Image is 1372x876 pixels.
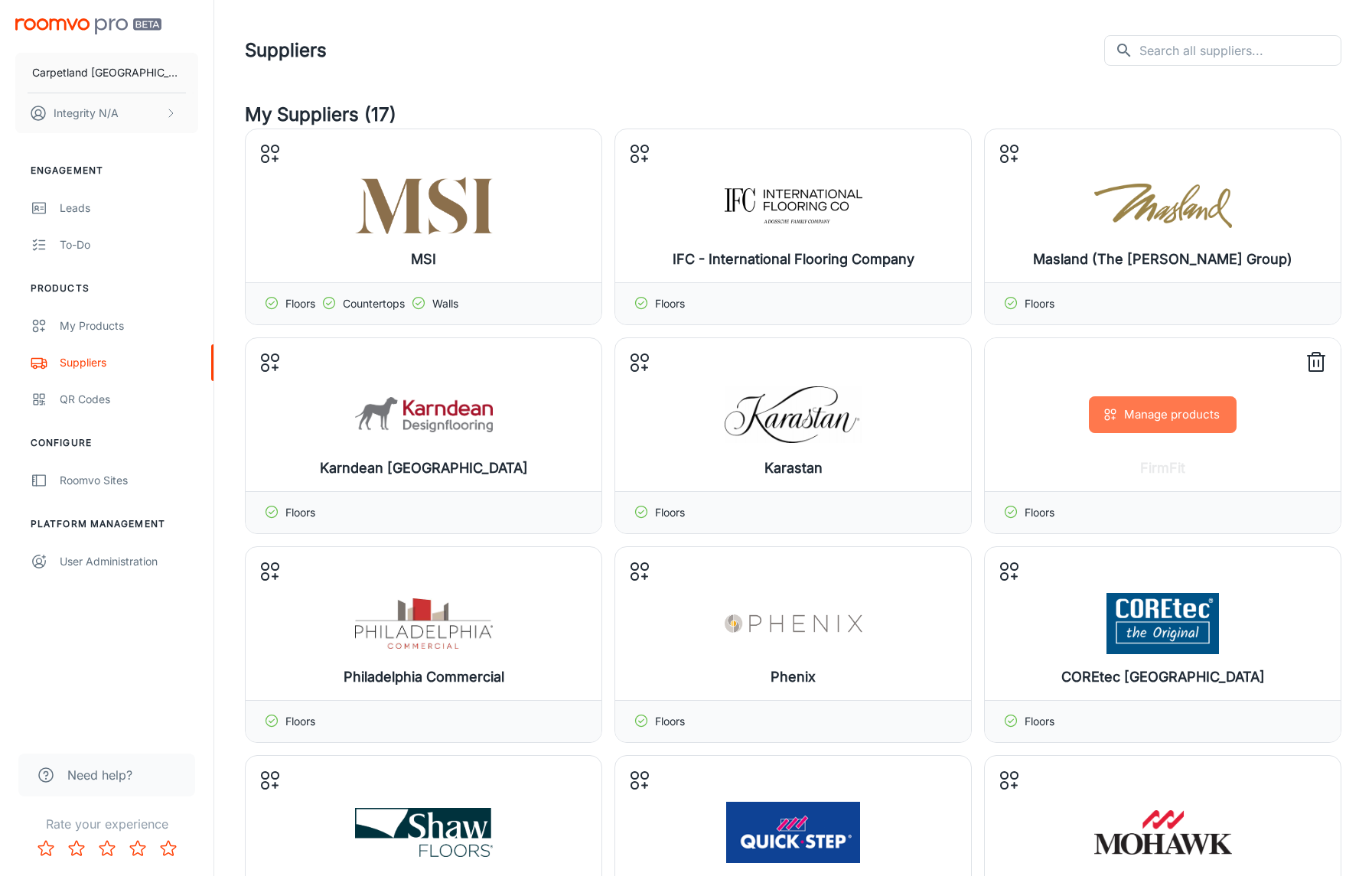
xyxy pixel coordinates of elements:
button: Manage products [1089,396,1237,433]
p: Floors [285,713,315,730]
p: Floors [655,504,685,521]
p: Countertops [343,295,405,312]
p: Floors [1025,504,1054,521]
button: Rate 2 star [61,833,92,864]
p: Rate your experience [12,815,201,833]
p: Integrity N/A [54,105,119,122]
p: Floors [1025,295,1054,312]
p: Floors [655,295,685,312]
div: My Products [60,318,198,334]
span: Need help? [67,766,132,784]
h4: My Suppliers (17) [245,101,1341,129]
button: Rate 1 star [31,833,61,864]
button: Rate 5 star [153,833,184,864]
p: Floors [655,713,685,730]
input: Search all suppliers... [1139,35,1341,66]
div: Suppliers [60,354,198,371]
button: Rate 3 star [92,833,122,864]
button: Integrity N/A [15,93,198,133]
div: Leads [60,200,198,217]
p: Carpetland [GEOGRAPHIC_DATA] [32,64,181,81]
div: User Administration [60,553,198,570]
div: QR Codes [60,391,198,408]
p: Floors [285,504,315,521]
div: Roomvo Sites [60,472,198,489]
button: Carpetland [GEOGRAPHIC_DATA] [15,53,198,93]
p: Floors [285,295,315,312]
button: Rate 4 star [122,833,153,864]
img: Roomvo PRO Beta [15,18,161,34]
p: Floors [1025,713,1054,730]
div: To-do [60,236,198,253]
p: Walls [432,295,458,312]
h1: Suppliers [245,37,327,64]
